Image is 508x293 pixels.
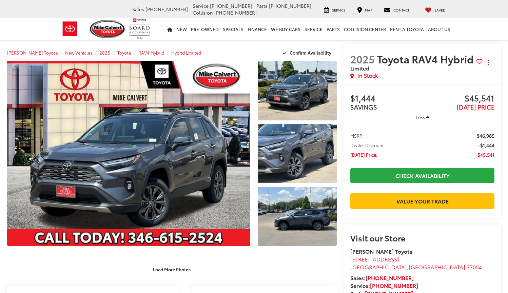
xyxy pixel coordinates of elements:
span: Service [332,7,346,13]
span: 77054 [467,263,482,271]
span: -$1,444 [478,142,494,149]
a: About Us [426,18,452,40]
a: Service [319,6,351,13]
span: [PHONE_NUMBER] [145,6,188,13]
span: [DATE] PRICE [457,102,494,111]
a: New Vehicles [65,50,92,56]
span: Toyota RAV4 Hybrid [377,52,476,66]
a: WE BUY CARS [269,18,302,40]
a: Parts [325,18,342,40]
span: Map [365,7,372,13]
span: $45,541 [477,151,494,158]
strong: [PERSON_NAME] Toyota [350,247,412,255]
strong: Service: [350,281,418,289]
span: Less [416,114,425,120]
a: My Saved Vehicles [420,6,451,13]
a: New [174,18,189,40]
a: Map [352,6,377,13]
h2: Visit our Store [350,233,494,242]
a: Rent a Toyota [388,18,426,40]
a: [STREET_ADDRESS] [GEOGRAPHIC_DATA],[GEOGRAPHIC_DATA] 77054 [350,255,482,271]
span: SAVINGS [350,102,377,111]
img: 2025 Toyota RAV4 Hybrid Hybrid Limited [257,60,337,121]
button: Load More Photos [148,263,195,275]
span: Saved [434,7,446,13]
a: [PERSON_NAME] Toyota [7,50,58,56]
span: Parts [256,2,268,9]
a: Expand Photo 3 [258,187,337,246]
img: 2025 Toyota RAV4 Hybrid Hybrid Limited [257,186,337,247]
span: $46,985 [477,132,494,139]
img: Mike Calvert Toyota [90,20,126,38]
button: Actions [483,56,494,68]
span: [DATE] Price: [350,151,377,158]
span: , [350,263,482,271]
button: Confirm Availability [279,47,337,59]
a: RAV4 Hybrid [138,50,164,56]
a: Home [165,18,174,40]
a: Pre-Owned [189,18,221,40]
span: Contact [393,7,409,13]
span: [PHONE_NUMBER] [269,2,311,9]
span: Collision [193,9,213,16]
span: [PHONE_NUMBER] [210,2,252,9]
a: 2025 [99,50,110,56]
a: Toyota [117,50,131,56]
span: Limited [350,64,369,72]
span: [PHONE_NUMBER] [214,9,257,16]
img: Toyota [57,18,83,40]
a: [PHONE_NUMBER] [370,281,418,289]
a: [PHONE_NUMBER] [366,274,414,281]
span: Service [193,2,209,9]
span: dropdown dots [488,60,489,65]
a: Expand Photo 0 [7,61,250,246]
a: Service [302,18,325,40]
a: Collision Center [342,18,388,40]
a: Contact [379,6,414,13]
span: [GEOGRAPHIC_DATA] [350,263,407,271]
span: Dealer Discount [350,142,384,149]
img: 2025 Toyota RAV4 Hybrid Hybrid Limited [4,60,253,247]
a: Specials [221,18,246,40]
button: Less [412,111,433,123]
strong: Sales: [350,274,414,281]
a: Value Your Trade [350,193,494,209]
span: $1,444 [350,94,422,104]
a: Finance [246,18,269,40]
span: Sales [132,6,144,13]
a: Check Availability [350,168,494,183]
a: Expand Photo 1 [258,61,337,120]
span: MSRP: [350,132,364,139]
span: In Stock [357,72,378,79]
span: 2025 [350,52,375,66]
a: Hybrid Limited [171,50,201,56]
img: 2025 Toyota RAV4 Hybrid Hybrid Limited [257,123,337,183]
a: Expand Photo 2 [258,124,337,183]
span: $45,541 [423,94,494,104]
span: [GEOGRAPHIC_DATA] [409,263,465,271]
span: [STREET_ADDRESS] [350,255,399,263]
span: Confirm Availability [290,50,331,56]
